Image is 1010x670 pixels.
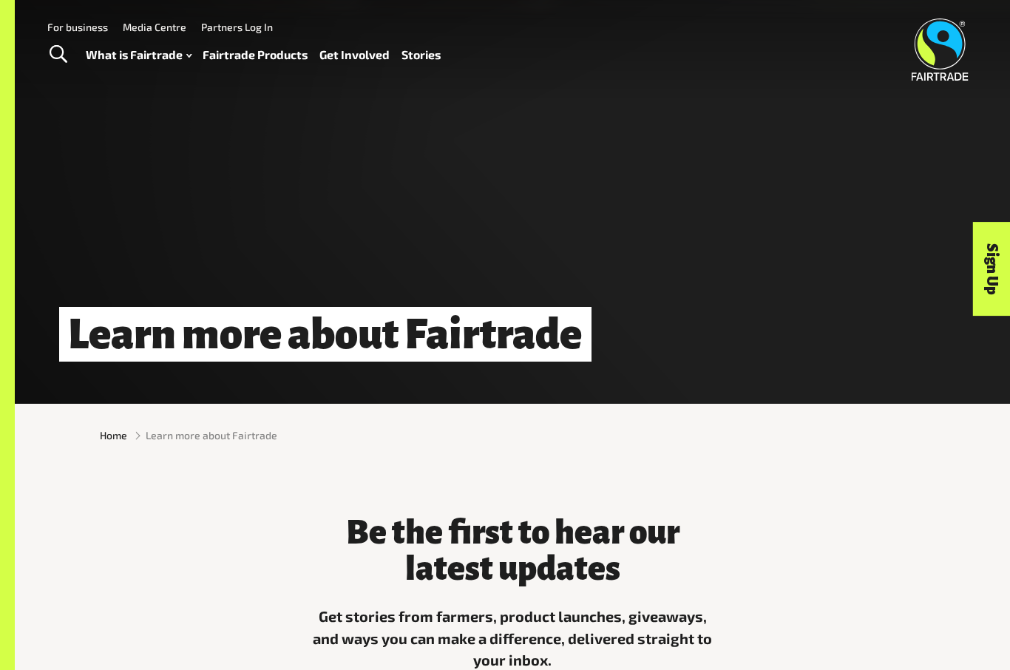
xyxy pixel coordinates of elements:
a: Toggle Search [40,36,76,73]
a: What is Fairtrade [86,44,192,66]
span: Learn more about Fairtrade [146,427,277,443]
a: Home [100,427,127,443]
a: Media Centre [123,21,186,33]
img: Fairtrade Australia New Zealand logo [912,18,969,81]
a: Get Involved [319,44,390,66]
h1: Learn more about Fairtrade [59,307,592,362]
a: Partners Log In [201,21,273,33]
a: Stories [401,44,441,66]
h3: Be the first to hear our latest updates [311,515,714,587]
a: For business [47,21,108,33]
a: Fairtrade Products [203,44,308,66]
